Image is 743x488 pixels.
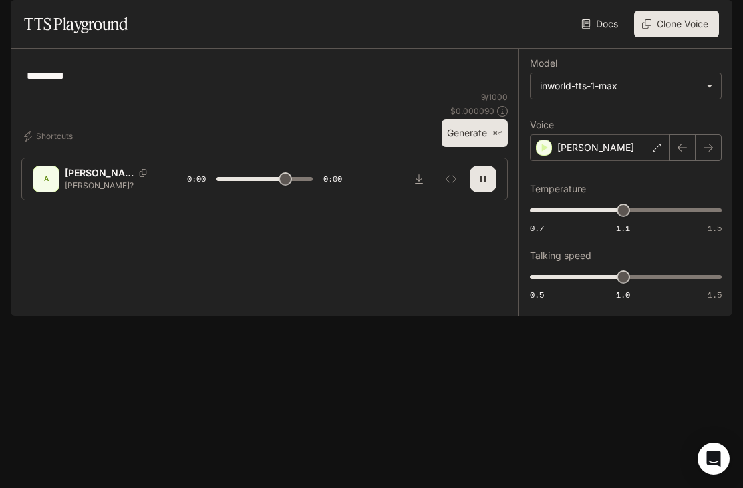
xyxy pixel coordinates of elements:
[616,222,630,234] span: 1.1
[698,443,730,475] div: Open Intercom Messenger
[579,11,623,37] a: Docs
[530,251,591,260] p: Talking speed
[530,120,554,130] p: Voice
[708,222,722,234] span: 1.5
[21,126,78,147] button: Shortcuts
[442,119,508,147] button: Generate⌘⏎
[530,184,586,194] p: Temperature
[492,130,502,138] p: ⌘⏎
[438,166,464,192] button: Inspect
[406,166,432,192] button: Download audio
[65,180,155,191] p: [PERSON_NAME]?
[134,169,152,177] button: Copy Voice ID
[450,105,494,117] p: $ 0.000090
[616,289,630,300] span: 1.0
[24,11,128,37] h1: TTS Playground
[481,91,508,103] p: 9 / 1000
[10,7,34,31] button: open drawer
[530,59,557,68] p: Model
[634,11,719,37] button: Clone Voice
[323,172,342,186] span: 0:00
[65,166,134,180] p: [PERSON_NAME]
[557,141,634,154] p: [PERSON_NAME]
[540,79,700,93] div: inworld-tts-1-max
[708,289,722,300] span: 1.5
[531,73,721,99] div: inworld-tts-1-max
[187,172,206,186] span: 0:00
[530,289,544,300] span: 0.5
[35,168,57,190] div: A
[530,222,544,234] span: 0.7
